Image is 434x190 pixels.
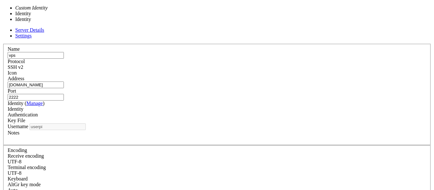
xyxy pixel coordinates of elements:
div: UTF-8 [8,159,426,165]
div: UTF-8 [8,170,426,176]
label: Set the expected encoding for data received from the host. If the encodings do not match, visual ... [8,153,44,159]
label: Protocol [8,59,25,64]
label: Notes [8,130,19,135]
a: Settings [15,33,32,38]
a: Manage [26,101,43,106]
div: Identity [8,106,426,112]
label: Set the expected encoding for data received from the host. If the encodings do not match, visual ... [8,182,41,187]
label: Icon [8,70,17,75]
span: UTF-8 [8,159,22,164]
li: Identity [15,16,97,22]
input: Host Name or IP [8,82,64,88]
label: Identity [8,101,44,106]
input: Login Username [30,123,86,130]
label: Address [8,76,24,81]
label: The default terminal encoding. ISO-2022 enables character map translations (like graphics maps). ... [8,165,46,170]
label: Authentication [8,112,38,117]
input: Port Number [8,94,64,101]
label: Name [8,46,20,52]
i: Custom Identity [15,5,48,10]
label: Username [8,124,28,129]
span: Identity [8,106,24,112]
div: Key File [8,118,426,123]
span: SSH v2 [8,64,23,70]
input: Server Name [8,52,64,59]
li: Identity [15,11,97,16]
span: UTF-8 [8,170,22,176]
label: Keyboard [8,176,28,181]
a: Server Details [15,27,44,33]
label: Port [8,88,16,94]
span: ( ) [25,101,44,106]
div: SSH v2 [8,64,426,70]
label: Encoding [8,147,27,153]
span: Key File [8,118,25,123]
